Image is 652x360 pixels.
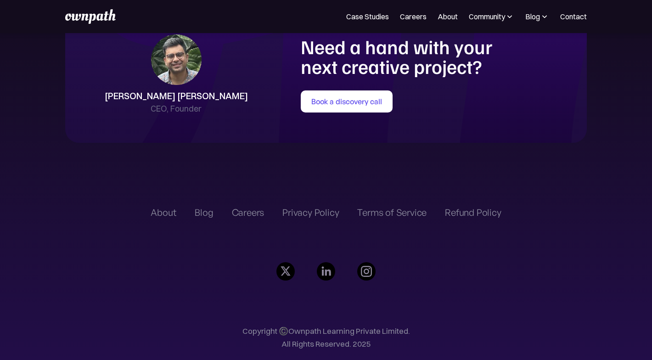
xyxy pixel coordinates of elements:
[195,207,213,218] a: Blog
[232,207,264,218] a: Careers
[346,11,389,22] a: Case Studies
[301,90,393,112] a: Book a discovery call
[438,11,458,22] a: About
[151,207,176,218] a: About
[469,11,505,22] div: Community
[560,11,587,22] a: Contact
[469,11,514,22] div: Community
[400,11,427,22] a: Careers
[525,11,549,22] div: Blog
[151,325,501,350] p: Copyright ©️Ownpath Learning Private Limited. All Rights Reserved. 2025
[445,207,501,218] a: Refund Policy
[282,207,339,218] a: Privacy Policy
[357,207,427,218] a: Terms of Service
[525,11,540,22] div: Blog
[151,102,202,115] div: CEO, Founder
[105,90,248,102] div: [PERSON_NAME] [PERSON_NAME]
[301,37,578,76] h1: Need a hand with your next creative project?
